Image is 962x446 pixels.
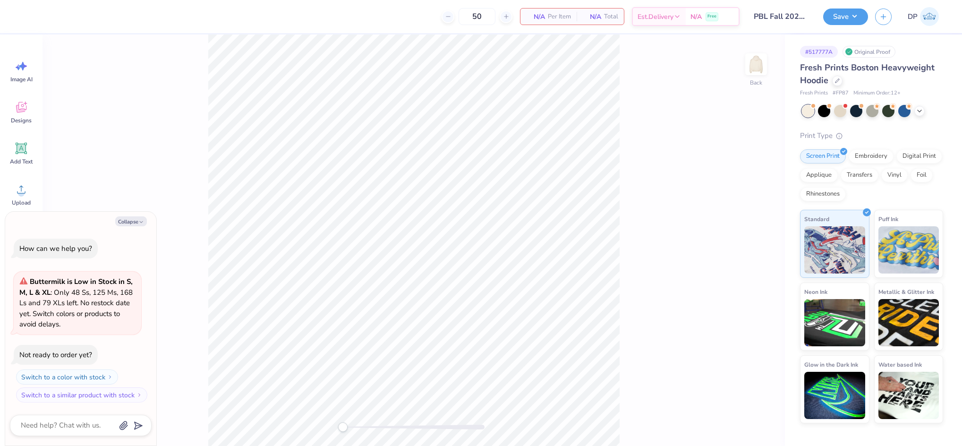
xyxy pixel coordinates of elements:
[878,360,922,369] span: Water based Ink
[690,12,702,22] span: N/A
[11,117,32,124] span: Designs
[19,277,133,297] strong: Buttermilk is Low in Stock in S, M, L & XL
[800,89,828,97] span: Fresh Prints
[459,8,495,25] input: – –
[896,149,942,163] div: Digital Print
[747,7,816,26] input: Untitled Design
[800,168,838,182] div: Applique
[903,7,943,26] a: DP
[10,76,33,83] span: Image AI
[19,244,92,253] div: How can we help you?
[853,89,901,97] span: Minimum Order: 12 +
[878,299,939,346] img: Metallic & Glitter Ink
[16,369,118,385] button: Switch to a color with stock
[800,46,838,58] div: # 517777A
[582,12,601,22] span: N/A
[908,11,918,22] span: DP
[878,226,939,274] img: Puff Ink
[136,392,142,398] img: Switch to a similar product with stock
[19,350,92,360] div: Not ready to order yet?
[920,7,939,26] img: Darlene Padilla
[800,62,935,86] span: Fresh Prints Boston Heavyweight Hoodie
[878,214,898,224] span: Puff Ink
[841,168,878,182] div: Transfers
[548,12,571,22] span: Per Item
[750,78,762,87] div: Back
[823,9,868,25] button: Save
[10,158,33,165] span: Add Text
[800,130,943,141] div: Print Type
[800,149,846,163] div: Screen Print
[843,46,895,58] div: Original Proof
[19,277,133,329] span: : Only 48 Ss, 125 Ms, 168 Ls and 79 XLs left. No restock date yet. Switch colors or products to a...
[107,374,113,380] img: Switch to a color with stock
[804,214,829,224] span: Standard
[338,422,348,432] div: Accessibility label
[12,199,31,206] span: Upload
[16,387,147,403] button: Switch to a similar product with stock
[638,12,673,22] span: Est. Delivery
[804,360,858,369] span: Glow in the Dark Ink
[707,13,716,20] span: Free
[115,216,147,226] button: Collapse
[911,168,933,182] div: Foil
[878,372,939,419] img: Water based Ink
[804,226,865,274] img: Standard
[804,299,865,346] img: Neon Ink
[849,149,894,163] div: Embroidery
[833,89,849,97] span: # FP87
[804,287,827,297] span: Neon Ink
[747,55,766,74] img: Back
[800,187,846,201] div: Rhinestones
[526,12,545,22] span: N/A
[878,287,934,297] span: Metallic & Glitter Ink
[881,168,908,182] div: Vinyl
[604,12,618,22] span: Total
[804,372,865,419] img: Glow in the Dark Ink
